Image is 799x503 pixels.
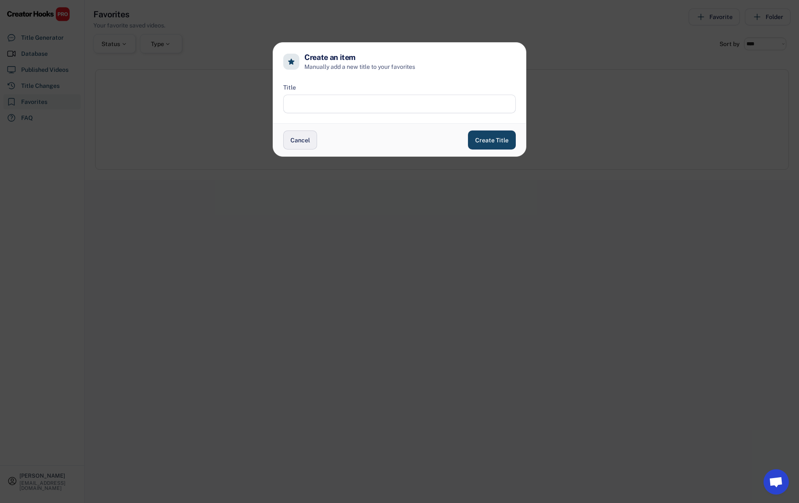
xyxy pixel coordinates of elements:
button: Cancel [283,131,317,150]
button: Create Title [468,131,516,150]
h4: Create an item [304,53,356,63]
h6: Manually add a new title to your favorites [304,63,516,71]
div: Title [283,83,296,92]
a: Open chat [763,469,789,495]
